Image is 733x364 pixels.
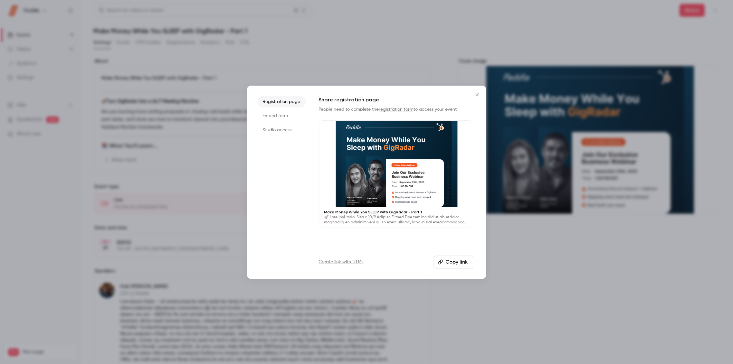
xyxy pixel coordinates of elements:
p: 🚀 Lore IpsUmdol Sita c 10/9 Adipisc Elitsed Doe tem incidid utlab etdolor magnaaliq en adminim ve... [324,215,468,225]
li: Studio access [257,124,306,136]
p: Make Money While You SLEEP with GigRadar - Part 1 [324,210,468,215]
li: Registration page [257,96,306,107]
h1: Share registration page [319,96,473,104]
a: registration form [379,107,414,112]
a: Create link with UTMs [319,259,363,265]
li: Embed form [257,110,306,122]
p: People need to complete the to access your event [319,106,473,113]
a: Make Money While You SLEEP with GigRadar - Part 1🚀 Lore IpsUmdol Sita c 10/9 Adipisc Elitsed Doe ... [319,120,473,228]
button: Copy link [433,256,473,268]
button: Close [471,88,483,101]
